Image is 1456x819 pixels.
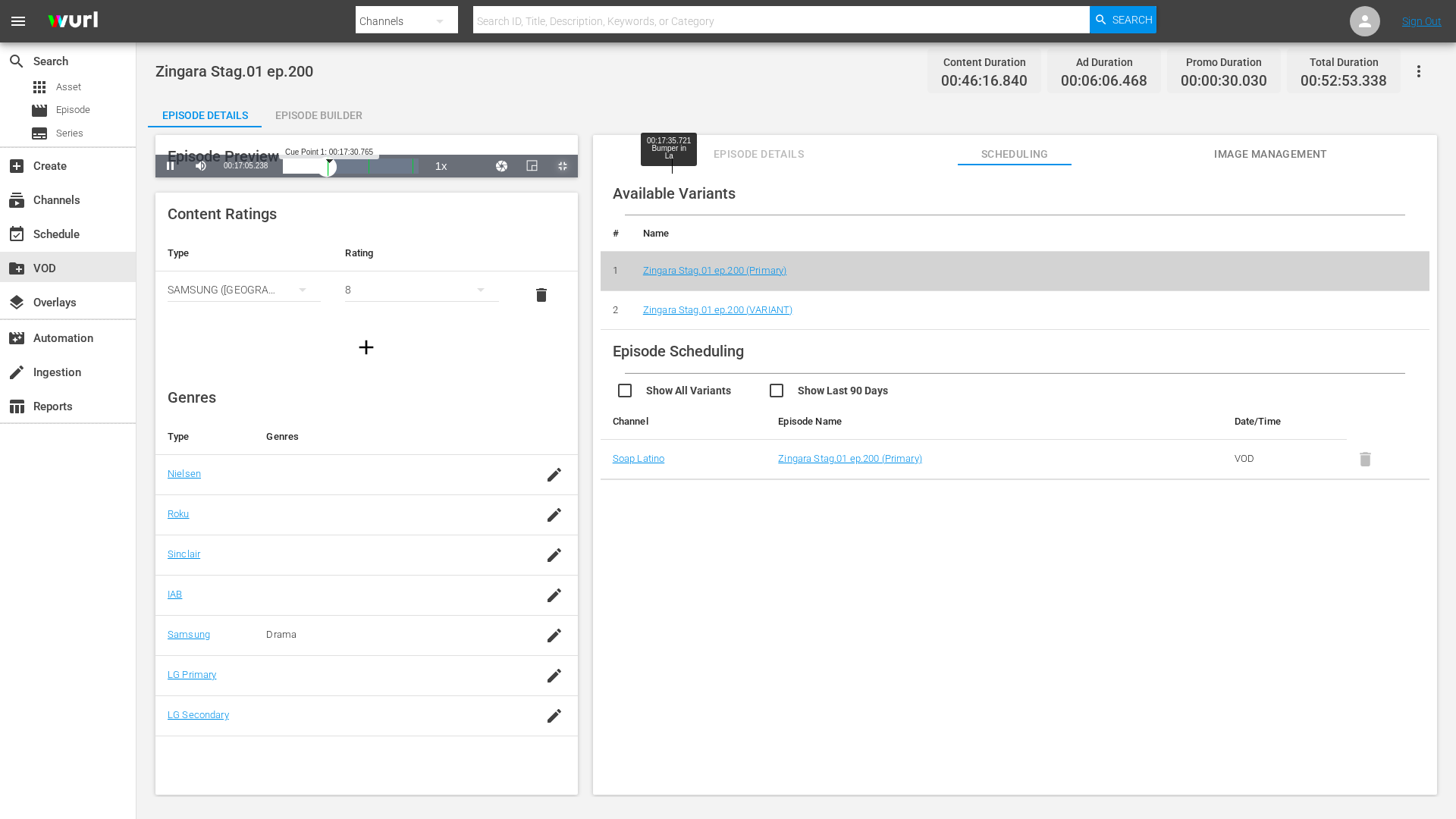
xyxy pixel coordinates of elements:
span: Schedule [8,225,26,243]
span: Automation [8,329,26,347]
button: Picture-in-Picture [517,155,548,177]
table: simple table [155,235,578,318]
span: Episode Scheduling [613,342,744,360]
td: VOD [1222,440,1347,479]
button: delete [523,277,560,313]
div: Episode Details [148,97,262,133]
div: Content Duration [941,52,1028,73]
button: Search [1090,6,1156,33]
button: Non-Fullscreen [548,155,578,177]
span: 00:46:16.840 [941,73,1028,90]
th: Episode Name [766,403,1139,440]
span: 00:52:53.338 [1301,73,1387,90]
th: Rating [333,235,510,271]
span: VOD [8,259,26,278]
span: menu [9,12,27,30]
a: Sign Out [1402,15,1442,27]
div: SAMSUNG ([GEOGRAPHIC_DATA] (the Republic of)) [168,268,321,311]
div: Progress Bar [283,158,418,174]
a: Zingara Stag.01 ep.200 (VARIANT) [643,304,792,315]
div: Cue Point 1: 00:17:30.765 [279,145,379,159]
td: 2 [601,290,631,330]
th: Genres [254,419,530,455]
a: Samsung [168,629,210,640]
img: ans4CAIJ8jUAAAAAAAAAAAAAAAAAAAAAAAAgQb4GAAAAAAAAAAAAAAAAAAAAAAAAJMjXAAAAAAAAAAAAAAAAAAAAAAAAgAT5G... [36,4,109,39]
span: Content Ratings [168,205,277,223]
button: Jump To Time [487,155,517,177]
th: Type [155,235,333,271]
th: # [601,215,631,252]
span: Episode Preview [168,147,279,165]
span: 00:00:30.030 [1181,73,1267,90]
a: Soap Latino [613,453,665,464]
span: Image Management [1214,145,1328,164]
span: Ingestion [8,363,26,381]
span: Series [30,124,49,143]
span: Search [1112,6,1153,33]
span: 00:17:05.238 [224,162,268,170]
th: Type [155,419,254,455]
button: Playback Rate [426,155,457,177]
span: Overlays [8,293,26,312]
div: Total Duration [1301,52,1387,73]
button: Episode Builder [262,97,375,127]
span: delete [532,286,551,304]
a: LG Primary [168,669,216,680]
span: Series [56,126,83,141]
span: Scheduling [958,145,1072,164]
span: Search [8,52,26,71]
a: Zingara Stag.01 ep.200 (Primary) [778,453,921,464]
span: 00:06:06.468 [1061,73,1147,90]
span: Reports [8,397,26,416]
div: Episode Builder [262,97,375,133]
th: Date/Time [1222,403,1347,440]
a: Nielsen [168,468,201,479]
a: LG Secondary [168,709,229,720]
span: Asset [30,78,49,96]
span: Episode [56,102,90,118]
span: Episode [30,102,49,120]
button: Pause [155,155,186,177]
a: Roku [168,508,190,519]
span: Asset [56,80,81,95]
a: IAB [168,588,182,600]
a: Sinclair [168,548,200,560]
th: Channel [601,403,767,440]
div: 8 [345,268,498,311]
span: Channels [8,191,26,209]
th: Name [631,215,1429,252]
button: Episode Details [148,97,262,127]
a: Zingara Stag.01 ep.200 (Primary) [643,265,786,276]
td: 1 [601,252,631,291]
span: Zingara Stag.01 ep.200 [155,62,313,80]
div: Promo Duration [1181,52,1267,73]
span: Available Variants [613,184,736,202]
div: Ad Duration [1061,52,1147,73]
span: Create [8,157,26,175]
button: Mute [186,155,216,177]
span: Episode Details [702,145,816,164]
span: Genres [168,388,216,406]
